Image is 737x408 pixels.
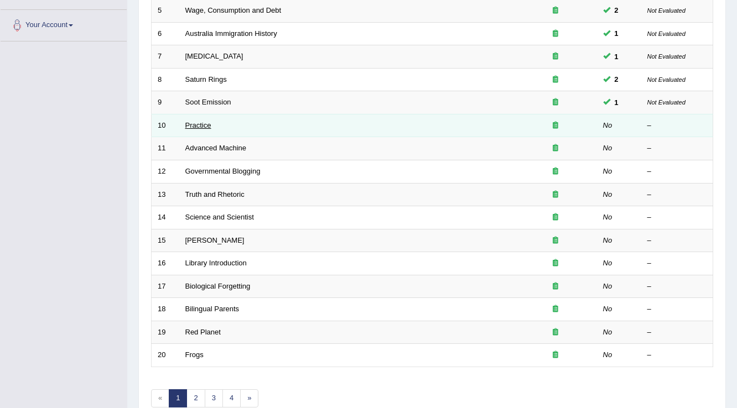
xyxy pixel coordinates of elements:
em: No [603,121,613,129]
td: 18 [152,298,179,321]
a: Bilingual Parents [185,305,240,313]
div: – [647,258,707,269]
a: Frogs [185,351,204,359]
em: No [603,213,613,221]
em: No [603,144,613,152]
td: 16 [152,252,179,275]
a: 1 [169,389,187,407]
span: « [151,389,169,407]
td: 7 [152,45,179,69]
div: – [647,190,707,200]
div: Exam occurring question [520,143,591,154]
div: Exam occurring question [520,121,591,131]
td: 10 [152,114,179,137]
a: Your Account [1,10,127,38]
a: Saturn Rings [185,75,227,83]
a: Governmental Blogging [185,167,261,175]
div: – [647,143,707,154]
small: Not Evaluated [647,76,686,83]
div: – [647,350,707,360]
span: You can still take this question [610,4,623,16]
em: No [603,236,613,244]
div: Exam occurring question [520,236,591,246]
div: Exam occurring question [520,166,591,177]
div: Exam occurring question [520,258,591,269]
div: Exam occurring question [520,350,591,360]
td: 9 [152,91,179,114]
div: Exam occurring question [520,190,591,200]
div: Exam occurring question [520,75,591,85]
div: Exam occurring question [520,6,591,16]
small: Not Evaluated [647,7,686,14]
div: Exam occurring question [520,327,591,338]
a: Australia Immigration History [185,29,277,38]
td: 13 [152,183,179,206]
a: 4 [222,389,241,407]
span: You can still take this question [610,97,623,108]
td: 6 [152,22,179,45]
div: – [647,327,707,338]
div: Exam occurring question [520,97,591,108]
div: Exam occurring question [520,212,591,223]
td: 14 [152,206,179,229]
em: No [603,305,613,313]
td: 12 [152,160,179,183]
em: No [603,328,613,336]
td: 19 [152,321,179,344]
span: You can still take this question [610,51,623,62]
a: » [240,389,258,407]
em: No [603,259,613,267]
a: Science and Scientist [185,213,254,221]
div: – [647,212,707,223]
td: 15 [152,229,179,252]
em: No [603,190,613,198]
td: 11 [152,137,179,160]
div: – [647,121,707,131]
small: Not Evaluated [647,53,686,60]
div: – [647,236,707,246]
a: 3 [205,389,223,407]
td: 17 [152,275,179,298]
a: Advanced Machine [185,144,247,152]
em: No [603,167,613,175]
a: Soot Emission [185,98,231,106]
small: Not Evaluated [647,99,686,106]
td: 8 [152,68,179,91]
div: Exam occurring question [520,281,591,292]
div: – [647,304,707,315]
a: [PERSON_NAME] [185,236,245,244]
div: Exam occurring question [520,304,591,315]
a: Red Planet [185,328,221,336]
em: No [603,351,613,359]
div: – [647,166,707,177]
em: No [603,282,613,290]
div: Exam occurring question [520,51,591,62]
div: – [647,281,707,292]
a: [MEDICAL_DATA] [185,52,243,60]
td: 20 [152,344,179,367]
a: Library Introduction [185,259,247,267]
span: You can still take this question [610,28,623,39]
a: Biological Forgetting [185,282,251,290]
a: Practice [185,121,211,129]
small: Not Evaluated [647,30,686,37]
a: Wage, Consumption and Debt [185,6,282,14]
a: Truth and Rhetoric [185,190,245,198]
span: You can still take this question [610,74,623,85]
div: Exam occurring question [520,29,591,39]
a: 2 [186,389,205,407]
